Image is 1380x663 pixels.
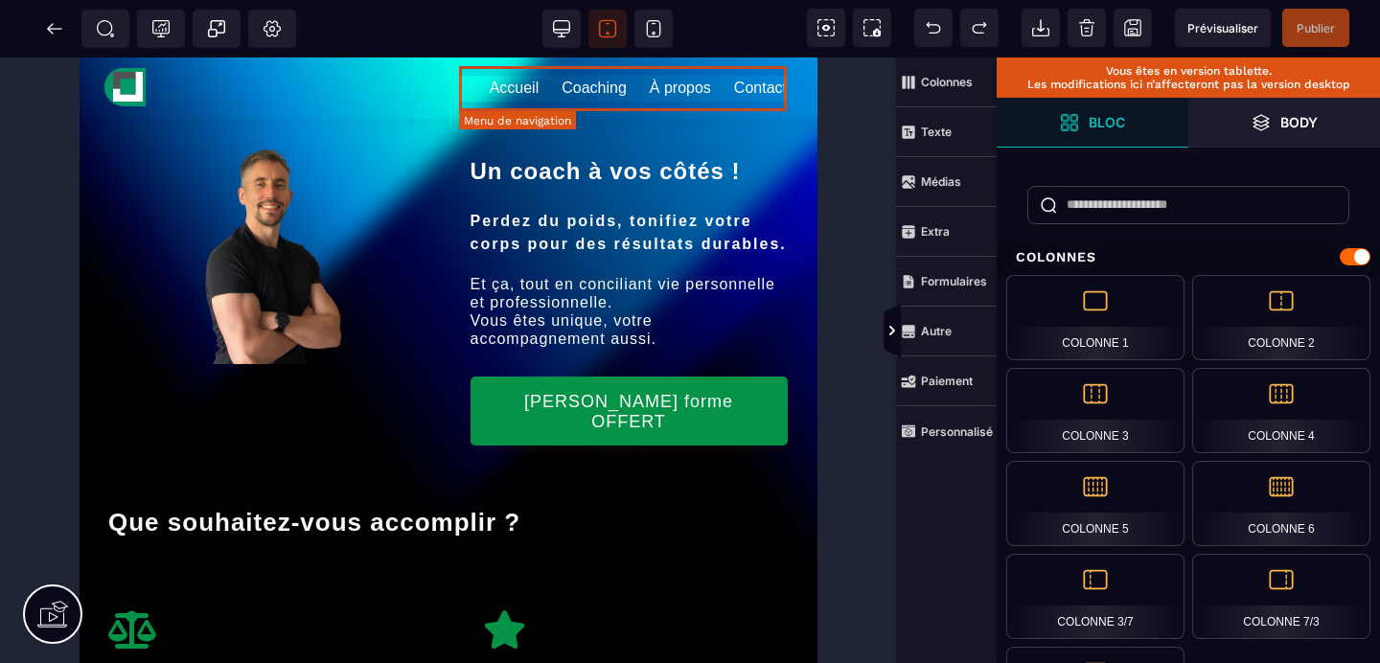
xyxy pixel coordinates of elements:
p: Vous êtes en version tablette. [1006,64,1370,78]
a: À propos [570,18,632,43]
a: Coaching [482,18,547,43]
h2: Se tonifier [403,596,709,638]
span: Voir tablette [588,10,627,48]
div: Colonne 3/7 [1006,554,1184,639]
strong: Colonnes [921,75,973,89]
strong: Paiement [921,374,973,388]
span: Voir les composants [807,9,845,47]
img: 305c43959cd627ddbe6b199c9ceeeb31_Profil_pic_(800_x_600_px).png [44,90,333,307]
span: Voir mobile [634,10,673,48]
strong: Formulaires [921,274,987,288]
span: Ouvrir les calques [1188,98,1380,148]
strong: Personnalisé [921,424,993,439]
span: Enregistrer [1114,9,1152,47]
span: Afficher les vues [997,303,1016,360]
span: Formulaires [896,257,997,307]
span: Popup [207,19,226,38]
strong: Médias [921,174,961,189]
strong: Extra [921,224,950,239]
div: Colonne 6 [1192,461,1370,546]
span: Réglages Body [263,19,282,38]
span: Nettoyage [1068,9,1106,47]
span: SEO [96,19,115,38]
span: Autre [896,307,997,356]
span: Extra [896,207,997,257]
strong: Texte [921,125,952,139]
span: Capture d'écran [853,9,891,47]
span: Paiement [896,356,997,406]
h2: Perdre du poids [29,596,360,638]
span: Code de suivi [137,10,185,48]
span: Ouvrir les blocs [997,98,1188,148]
span: Personnalisé [896,406,997,456]
span: Aperçu [1175,9,1271,47]
span: Tracking [151,19,171,38]
a: Contact [655,18,707,43]
a: Accueil [410,18,460,43]
span: Favicon [248,10,296,48]
h1: Que souhaitez-vous accomplir ? [29,441,709,490]
div: Colonne 5 [1006,461,1184,546]
div: Colonne 1 [1006,275,1184,360]
span: Enregistrer le contenu [1282,9,1349,47]
span: Métadata SEO [81,10,129,48]
div: Colonne 3 [1006,368,1184,453]
span: Créer une alerte modale [193,10,241,48]
strong: Bloc [1089,115,1125,129]
strong: Autre [921,324,952,338]
div: Colonne 4 [1192,368,1370,453]
span: Publier [1297,21,1335,35]
span: Texte [896,107,997,157]
span: Prévisualiser [1187,21,1258,35]
button: [PERSON_NAME] forme OFFERT [391,319,708,388]
span: Importer [1022,9,1060,47]
span: Voir bureau [542,10,581,48]
span: Retour [35,10,74,48]
img: deb938928f5e33317c41bd396624582d.svg [24,9,68,53]
span: Défaire [914,9,953,47]
span: Colonnes [896,57,997,107]
span: Médias [896,157,997,207]
text: Et ça, tout en conciliant vie personnelle et professionnelle. Vous êtes unique, votre accompagnem... [391,208,710,301]
h2: Perdez du poids, tonifiez votre corps pour des résultats durables. [391,143,710,208]
div: Colonne 2 [1192,275,1370,360]
div: Colonnes [997,240,1380,275]
div: Colonne 7/3 [1192,554,1370,639]
h1: Un coach à vos côtés ! [391,86,710,142]
strong: Body [1280,115,1318,129]
span: Rétablir [960,9,999,47]
p: Les modifications ici n’affecteront pas la version desktop [1006,78,1370,91]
